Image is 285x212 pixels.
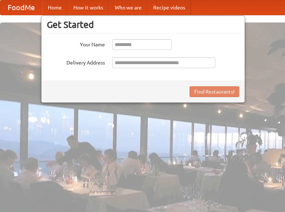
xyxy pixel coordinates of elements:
[190,86,239,97] button: Find Restaurants!
[47,39,105,48] label: Your Name
[47,57,105,66] label: Delivery Address
[147,0,191,15] a: Recipe videos
[47,19,239,30] h3: Get Started
[42,0,68,15] a: Home
[0,0,42,15] a: FoodMe
[68,0,109,15] a: How it works
[109,0,147,15] a: Who we are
